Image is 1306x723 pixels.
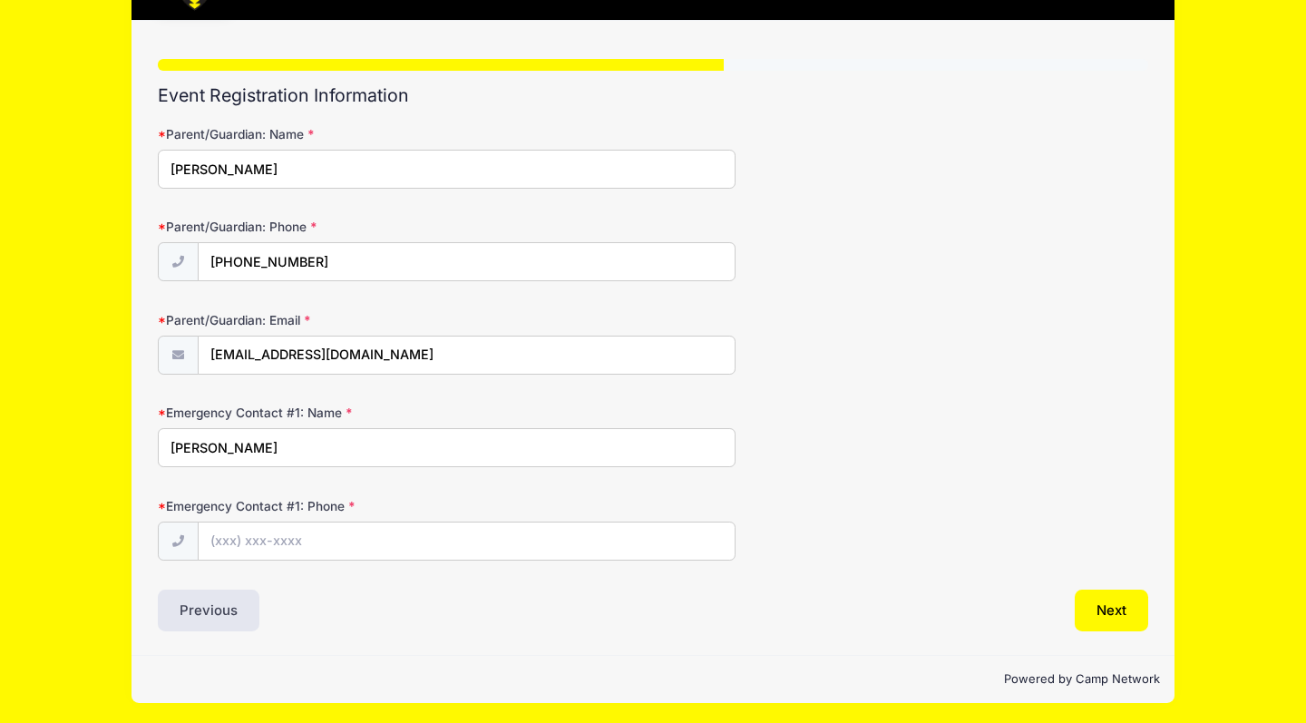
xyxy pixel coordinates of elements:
[158,85,1148,106] h2: Event Registration Information
[158,404,488,422] label: Emergency Contact #1: Name
[158,590,259,631] button: Previous
[146,670,1160,689] p: Powered by Camp Network
[158,497,488,515] label: Emergency Contact #1: Phone
[1075,590,1148,631] button: Next
[158,218,488,236] label: Parent/Guardian: Phone
[158,125,488,143] label: Parent/Guardian: Name
[198,336,736,375] input: email@email.com
[198,522,736,561] input: (xxx) xxx-xxxx
[198,242,736,281] input: (xxx) xxx-xxxx
[158,311,488,329] label: Parent/Guardian: Email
